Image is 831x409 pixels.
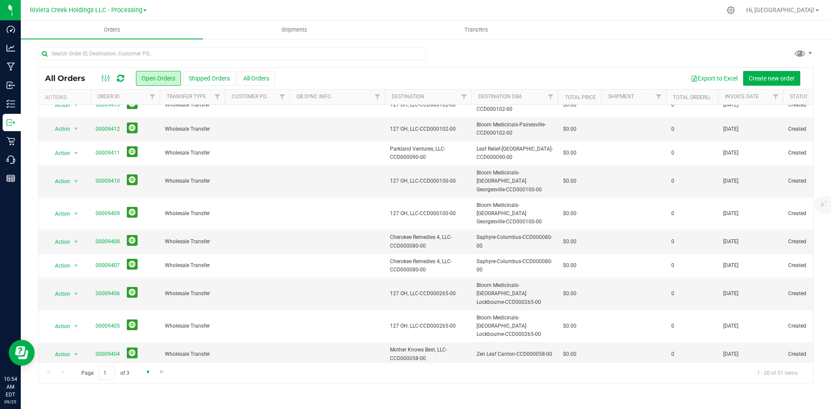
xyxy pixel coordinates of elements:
[96,350,120,358] a: 00009404
[96,290,120,298] a: 00009406
[563,261,577,270] span: $0.00
[6,174,15,183] inline-svg: Reports
[74,366,136,380] span: Page of 3
[723,125,738,133] span: [DATE]
[96,209,120,218] a: 00009409
[390,145,466,161] span: Parkland Ventures, LLC-CCD000090-00
[563,125,577,133] span: $0.00
[390,258,466,274] span: Cherokee Remedies 4, LLC-CCD000080-00
[47,260,71,272] span: Action
[165,238,219,246] span: Wholesale Transfer
[47,348,71,361] span: Action
[156,366,168,378] a: Go to the last page
[232,93,267,100] a: Customer PO
[71,260,82,272] span: select
[671,101,674,109] span: 0
[746,6,815,13] span: Hi, [GEOGRAPHIC_DATA]!
[477,314,553,339] span: Bloom Medicinals-[GEOGRAPHIC_DATA] Lockbourne-CCD000265-00
[477,169,553,194] span: Bloom Medicinals-[GEOGRAPHIC_DATA] Georgesville-CCD000100-00
[477,350,553,358] span: Zen Leaf Canton-CCD000058-00
[725,93,759,100] a: Invoice Date
[390,290,466,298] span: 127 OH, LLC-CCD000265-00
[390,233,466,250] span: Cherokee Remedies 4, LLC-CCD000080-00
[238,71,275,86] button: All Orders
[671,261,674,270] span: 0
[390,177,466,185] span: 127 OH, LLC-CCD000100-00
[71,208,82,220] span: select
[790,93,808,100] a: Status
[96,261,120,270] a: 00009407
[165,149,219,157] span: Wholesale Transfer
[47,175,71,187] span: Action
[6,137,15,145] inline-svg: Retail
[92,26,132,34] span: Orders
[165,322,219,330] span: Wholesale Transfer
[71,123,82,135] span: select
[296,93,331,100] a: QB Sync Info
[390,209,466,218] span: 127 OH, LLC-CCD000100-00
[47,288,71,300] span: Action
[6,44,15,52] inline-svg: Analytics
[477,97,553,113] span: Bloom Medicinals-Painesville-CCD000102-00
[165,261,219,270] span: Wholesale Transfer
[478,93,522,100] a: Destination DBA
[671,149,674,157] span: 0
[390,101,466,109] span: 127 OH, LLC-CCD000102-00
[563,209,577,218] span: $0.00
[165,101,219,109] span: Wholesale Transfer
[71,99,82,111] span: select
[565,94,596,100] a: Total Price
[71,147,82,159] span: select
[723,177,738,185] span: [DATE]
[563,101,577,109] span: $0.00
[71,175,82,187] span: select
[136,71,181,86] button: Open Orders
[392,93,424,100] a: Destination
[477,258,553,274] span: Saphyre-Columbus-CCD000080-00
[671,209,674,218] span: 0
[671,177,674,185] span: 0
[723,101,738,109] span: [DATE]
[608,93,634,100] a: Shipment
[673,94,720,100] a: Total Orderlines
[145,90,160,104] a: Filter
[38,47,426,60] input: Search Order ID, Destination, Customer PO...
[71,320,82,332] span: select
[453,26,500,34] span: Transfers
[165,290,219,298] span: Wholesale Transfer
[477,281,553,306] span: Bloom Medicinals-[GEOGRAPHIC_DATA] Lockbourne-CCD000265-00
[165,125,219,133] span: Wholesale Transfer
[21,21,203,39] a: Orders
[477,201,553,226] span: Bloom Medicinals-[GEOGRAPHIC_DATA] Georgesville-CCD000100-00
[6,62,15,71] inline-svg: Manufacturing
[96,125,120,133] a: 00009412
[750,366,805,379] span: 1 - 20 of 51 items
[203,21,385,39] a: Shipments
[723,261,738,270] span: [DATE]
[30,6,142,14] span: Riviera Creek Holdings LLC - Processing
[671,290,674,298] span: 0
[96,322,120,330] a: 00009405
[723,149,738,157] span: [DATE]
[45,74,94,83] span: All Orders
[96,149,120,157] a: 00009411
[275,90,290,104] a: Filter
[9,340,35,366] iframe: Resource center
[167,93,206,100] a: Transfer Type
[47,208,71,220] span: Action
[477,233,553,250] span: Saphyre-Columbus-CCD000080-00
[270,26,319,34] span: Shipments
[47,320,71,332] span: Action
[47,123,71,135] span: Action
[96,101,120,109] a: 00009413
[749,75,795,82] span: Create new order
[96,177,120,185] a: 00009410
[563,149,577,157] span: $0.00
[6,81,15,90] inline-svg: Inbound
[6,118,15,127] inline-svg: Outbound
[71,236,82,248] span: select
[671,350,674,358] span: 0
[165,177,219,185] span: Wholesale Transfer
[165,350,219,358] span: Wholesale Transfer
[723,322,738,330] span: [DATE]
